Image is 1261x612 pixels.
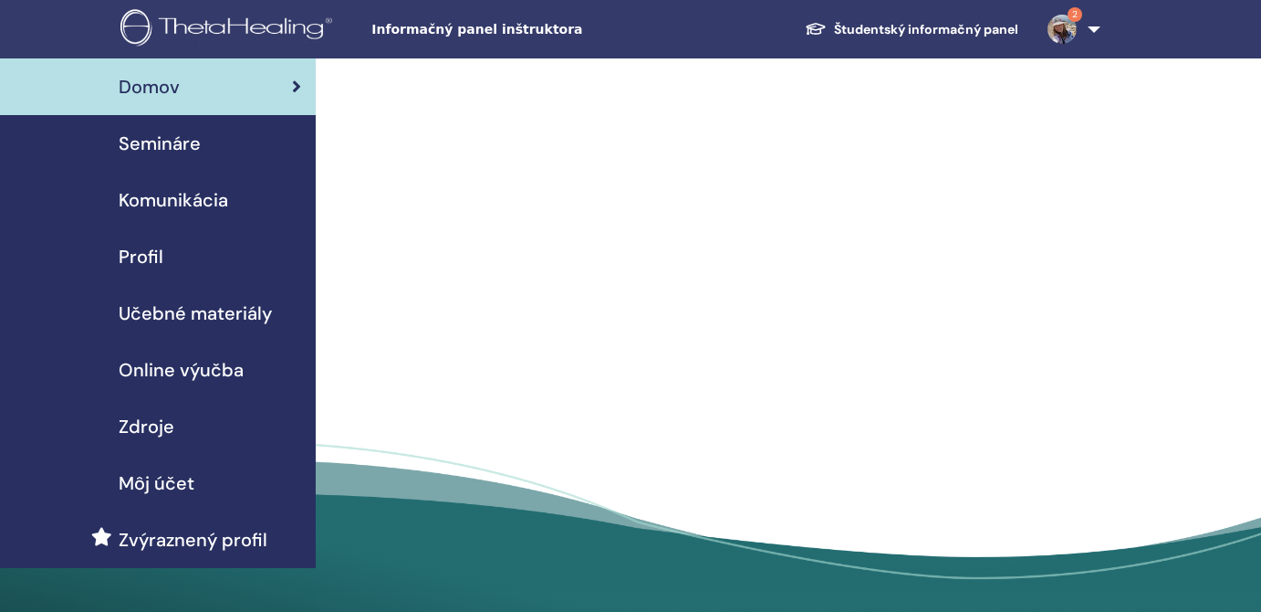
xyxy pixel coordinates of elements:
a: Študentský informačný panel [790,13,1033,47]
span: Semináre [119,130,201,157]
span: Domov [119,73,180,100]
span: Komunikácia [119,186,228,214]
span: Učebné materiály [119,300,272,327]
img: default.jpg [1047,15,1077,44]
span: Informačný panel inštruktora [371,20,645,39]
img: logo.png [120,9,339,50]
span: Zvýraznený profil [119,526,267,554]
span: Profil [119,243,163,270]
img: graduation-cap-white.svg [805,21,827,37]
span: Zdroje [119,413,174,440]
span: Online výučba [119,356,244,384]
span: 2 [1068,7,1082,22]
span: Môj účet [119,470,194,497]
